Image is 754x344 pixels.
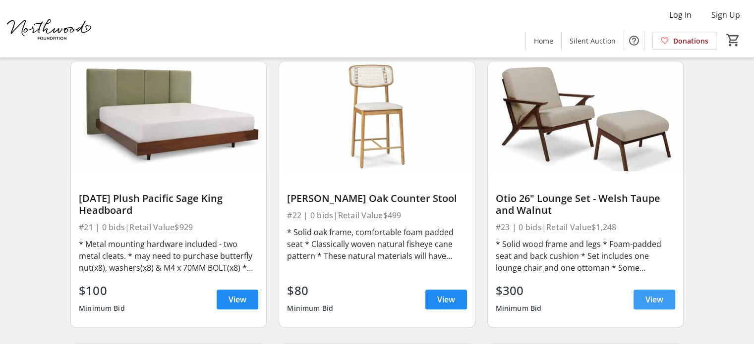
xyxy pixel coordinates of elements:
[652,32,716,50] a: Donations
[526,32,561,50] a: Home
[217,290,258,309] a: View
[79,220,258,234] div: #21 | 0 bids | Retail Value $929
[724,31,742,49] button: Cart
[287,226,466,262] div: * Solid oak frame, comfortable foam padded seat * Classically woven natural fisheye cane pattern ...
[496,299,542,317] div: Minimum Bid
[287,208,466,222] div: #22 | 0 bids | Retail Value $499
[425,290,467,309] a: View
[279,61,474,171] img: Netro Oak Counter Stool
[496,282,542,299] div: $300
[534,36,553,46] span: Home
[79,282,125,299] div: $100
[6,4,94,53] img: Northwood Foundation's Logo
[645,294,663,305] span: View
[79,193,258,216] div: [DATE] Plush Pacific Sage King Headboard
[287,193,466,204] div: [PERSON_NAME] Oak Counter Stool
[79,238,258,274] div: * Metal mounting hardware included - two metal cleats. * may need to purchase butterfly nut(x8), ...
[673,36,708,46] span: Donations
[79,299,125,317] div: Minimum Bid
[229,294,246,305] span: View
[496,238,675,274] div: * Solid wood frame and legs * Foam-padded seat and back cushion * Set includes one lounge chair a...
[703,7,748,23] button: Sign Up
[71,61,266,171] img: Noel Plush Pacific Sage King Headboard
[287,282,333,299] div: $80
[437,294,455,305] span: View
[624,31,644,50] button: Help
[488,61,683,171] img: Otio 26" Lounge Set - Welsh Taupe and Walnut
[661,7,699,23] button: Log In
[570,36,616,46] span: Silent Auction
[634,290,675,309] a: View
[562,32,624,50] a: Silent Auction
[496,220,675,234] div: #23 | 0 bids | Retail Value $1,248
[669,9,692,21] span: Log In
[496,193,675,216] div: Otio 26" Lounge Set - Welsh Taupe and Walnut
[287,299,333,317] div: Minimum Bid
[711,9,740,21] span: Sign Up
